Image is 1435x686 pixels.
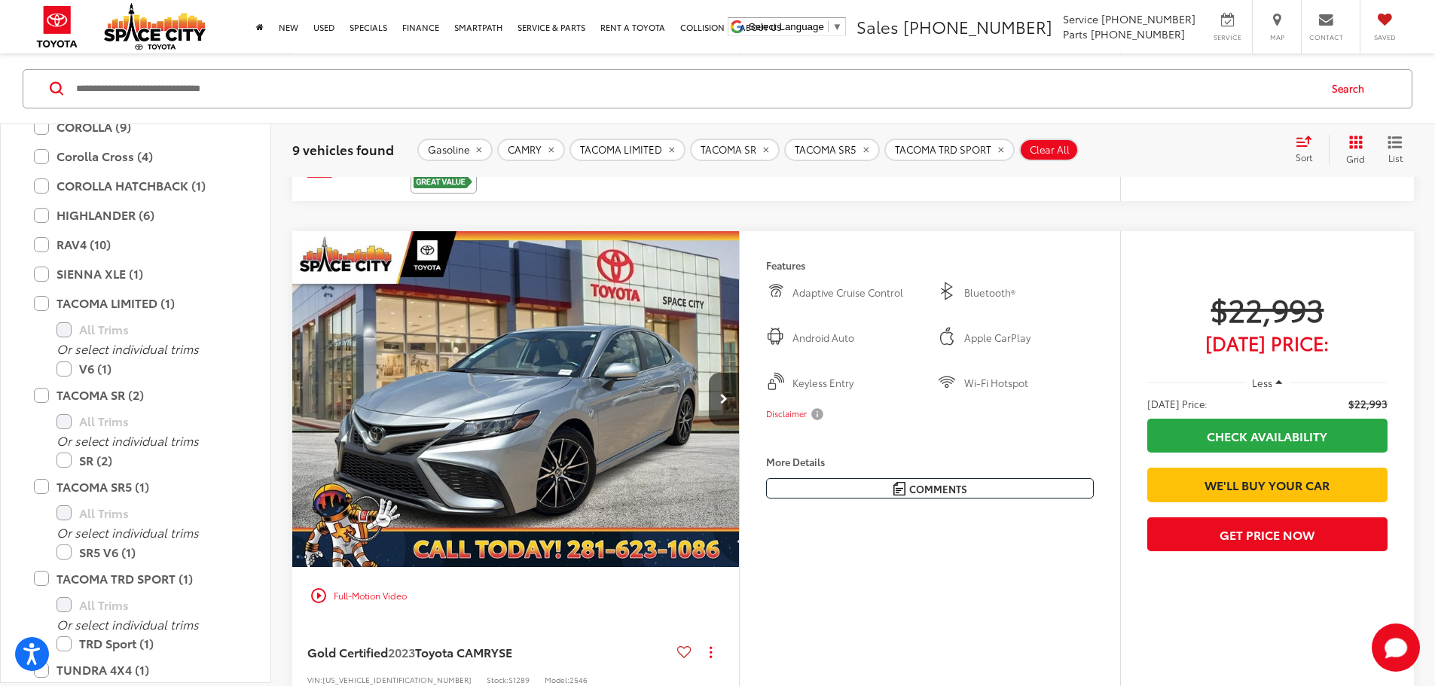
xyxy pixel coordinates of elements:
span: S1289 [508,674,530,685]
button: List View [1376,134,1414,164]
span: ​ [828,21,829,32]
span: Bluetooth® [964,285,1094,300]
span: Service [1211,32,1244,42]
img: 2023 Toyota CAMRY SE SEDAN FWD [292,231,740,568]
a: We'll Buy Your Car [1147,468,1388,502]
span: Sales [856,14,899,38]
span: [US_VEHICLE_IDENTIFICATION_NUMBER] [322,674,472,685]
span: Parts [1063,26,1088,41]
button: Actions [698,639,724,666]
button: Toggle Chat Window [1372,623,1420,672]
span: Apple CarPlay [964,331,1094,346]
label: All Trims [56,316,237,343]
button: Search [1317,69,1386,107]
span: Contact [1309,32,1343,42]
label: COROLLA HATCHBACK (1) [34,172,237,199]
img: Comments [893,482,905,495]
span: Stock: [487,674,508,685]
i: Or select individual trims [56,431,199,449]
span: SE [499,643,512,660]
span: [PHONE_NUMBER] [903,14,1052,38]
button: Disclaimer [766,398,826,430]
button: remove TACOMA%20SR [690,138,780,160]
i: Or select individual trims [56,340,199,357]
label: TACOMA SR (2) [34,382,237,408]
button: remove Gasoline [417,138,493,160]
label: SR (2) [56,447,237,473]
span: Disclaimer [766,408,807,420]
span: Gasoline [428,143,469,155]
span: $22,993 [1348,396,1388,411]
span: Saved [1368,32,1401,42]
span: [DATE] Price: [1147,335,1388,350]
span: Keyless Entry [792,376,922,391]
label: SIENNA XLE (1) [34,261,237,287]
span: dropdown dots [710,646,712,658]
span: Map [1260,32,1293,42]
label: SR5 V6 (1) [56,538,237,565]
span: Clear All [1030,143,1070,155]
span: Gold Certified [307,643,388,660]
span: Model: [545,674,569,685]
i: Or select individual trims [56,614,199,632]
label: TACOMA TRD SPORT (1) [34,565,237,591]
span: [DATE] Price: [1147,396,1208,411]
label: TACOMA SR5 (1) [34,473,237,499]
span: TACOMA SR [701,143,756,155]
button: Get Price Now [1147,517,1388,551]
button: Grid View [1329,134,1376,164]
label: RAV4 (10) [34,231,237,258]
label: V6 (1) [56,355,237,382]
label: TRD Sport (1) [56,630,237,657]
input: Search by Make, Model, or Keyword [75,70,1317,106]
button: Select sort value [1288,134,1329,164]
span: Toyota CAMRY [415,643,499,660]
span: List [1388,151,1403,163]
button: Less [1245,369,1290,396]
button: remove TACOMA%20SR5 [784,138,880,160]
svg: Start Chat [1372,623,1420,672]
button: Comments [766,478,1094,498]
span: Adaptive Cruise Control [792,285,922,300]
span: $22,993 [1147,290,1388,328]
button: Next image [709,373,739,425]
span: Wi-Fi Hotspot [964,376,1094,391]
span: Service [1063,11,1098,26]
span: 2023 [388,643,415,660]
span: TACOMA TRD SPORT [895,143,991,155]
i: Or select individual trims [56,523,199,540]
button: remove TACOMA%20LIMITED [569,138,685,160]
span: Grid [1346,151,1365,164]
span: TACOMA LIMITED [580,143,662,155]
span: [PHONE_NUMBER] [1101,11,1195,26]
span: CAMRY [508,143,542,155]
label: HIGHLANDER (6) [34,202,237,228]
span: 9 vehicles found [292,139,394,157]
img: Space City Toyota [104,3,206,50]
span: TACOMA SR5 [795,143,856,155]
h4: More Details [766,456,1094,467]
span: Comments [909,482,967,496]
span: ▼ [832,21,842,32]
a: Select Language​ [749,21,842,32]
label: TACOMA LIMITED (1) [34,290,237,316]
label: All Trims [56,499,237,526]
span: [PHONE_NUMBER] [1091,26,1185,41]
label: COROLLA (9) [34,114,237,140]
button: Clear All [1019,138,1079,160]
span: 2546 [569,674,588,685]
label: Corolla Cross (4) [34,143,237,169]
a: Gold Certified2023Toyota CAMRYSE [307,644,671,660]
h4: Features [766,260,1094,270]
span: Android Auto [792,331,922,346]
button: remove CAMRY [497,138,565,160]
label: All Trims [56,591,237,617]
span: Less [1252,376,1272,389]
label: TUNDRA 4X4 (1) [34,657,237,683]
span: VIN: [307,674,322,685]
span: Sort [1296,151,1312,163]
a: 2023 Toyota CAMRY SE SEDAN FWD2023 Toyota CAMRY SE SEDAN FWD2023 Toyota CAMRY SE SEDAN FWD2023 To... [292,231,740,567]
button: remove TACOMA%20TRD%20SPORT [884,138,1015,160]
span: Select Language [749,21,824,32]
